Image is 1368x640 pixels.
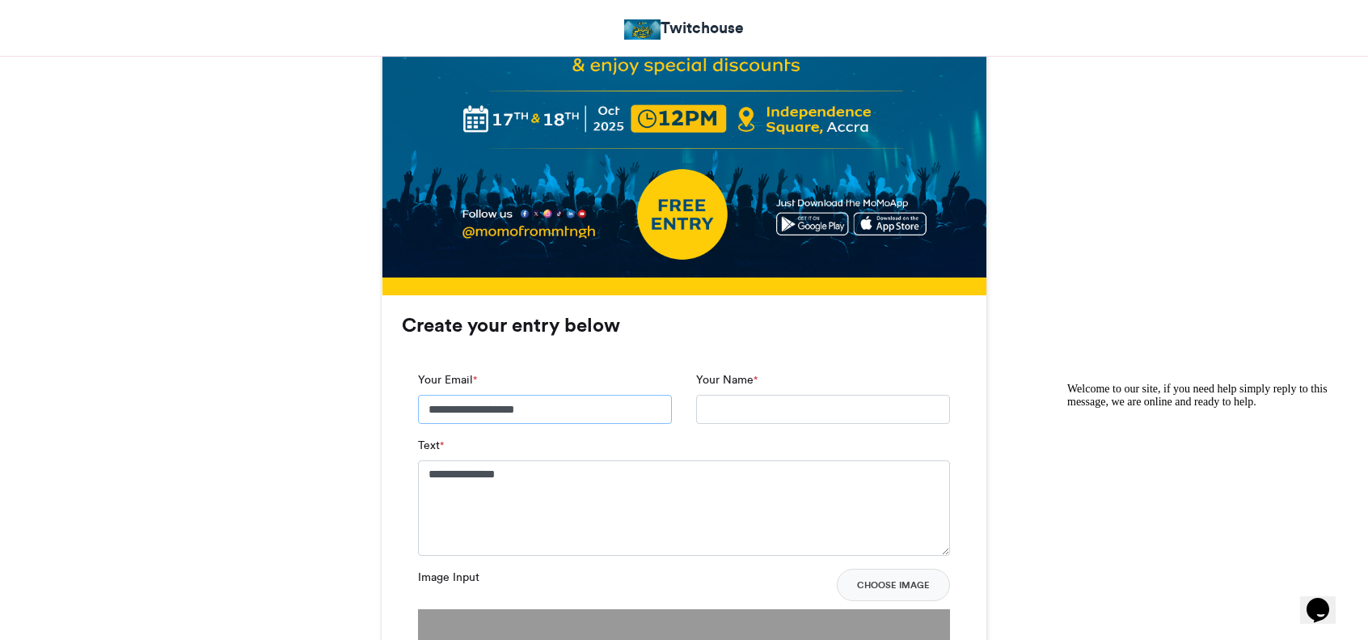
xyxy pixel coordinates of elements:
iframe: chat widget [1061,376,1352,567]
label: Your Email [418,371,477,388]
img: Twitchouse Marketing [624,19,661,40]
label: Text [418,437,444,454]
span: Welcome to our site, if you need help simply reply to this message, we are online and ready to help. [6,6,267,32]
label: Your Name [696,371,758,388]
h3: Create your entry below [402,316,966,335]
iframe: chat widget [1300,575,1352,624]
button: Choose Image [837,569,950,601]
label: Image Input [418,569,479,586]
div: Welcome to our site, if you need help simply reply to this message, we are online and ready to help. [6,6,298,32]
a: Twitchouse [624,16,744,40]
